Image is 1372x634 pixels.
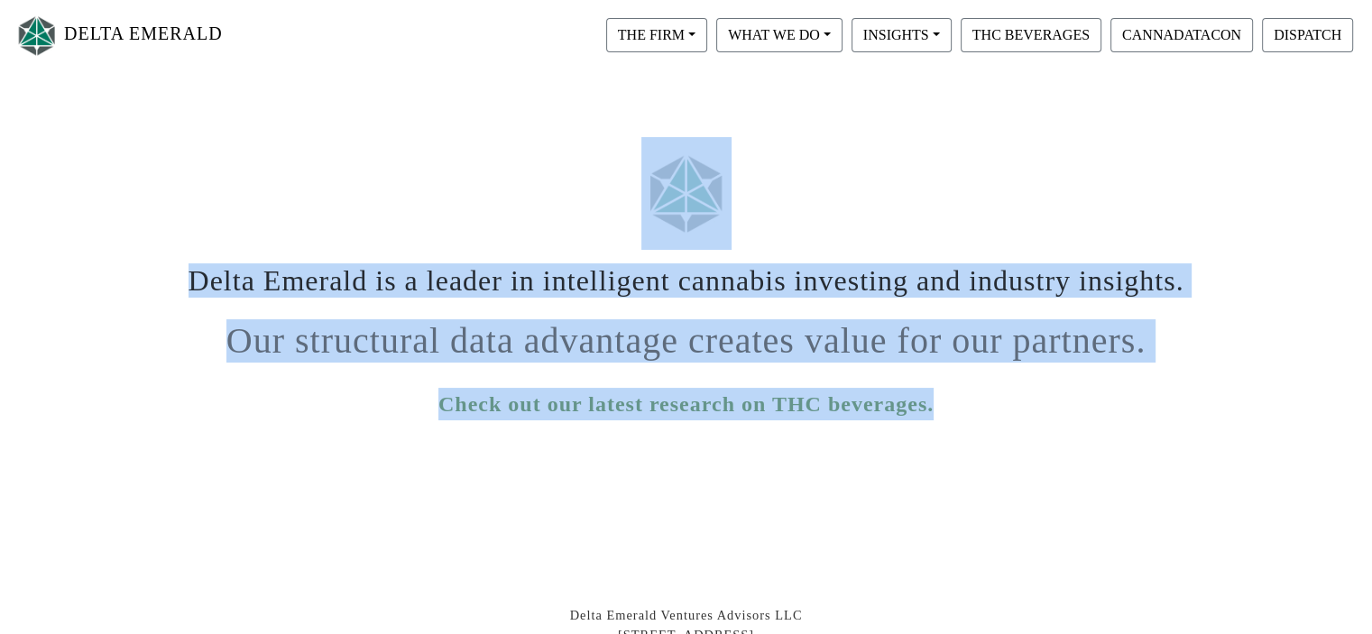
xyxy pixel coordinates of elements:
[186,306,1187,363] h1: Our structural data advantage creates value for our partners.
[1106,26,1257,41] a: CANNADATACON
[1257,26,1358,41] a: DISPATCH
[14,12,60,60] img: Logo
[14,7,223,64] a: DELTA EMERALD
[438,388,934,420] a: Check out our latest research on THC beverages.
[716,18,843,52] button: WHAT WE DO
[1262,18,1353,52] button: DISPATCH
[956,26,1106,41] a: THC BEVERAGES
[606,18,707,52] button: THE FIRM
[641,146,732,241] img: Logo
[961,18,1101,52] button: THC BEVERAGES
[1110,18,1253,52] button: CANNADATACON
[186,250,1187,298] h1: Delta Emerald is a leader in intelligent cannabis investing and industry insights.
[852,18,952,52] button: INSIGHTS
